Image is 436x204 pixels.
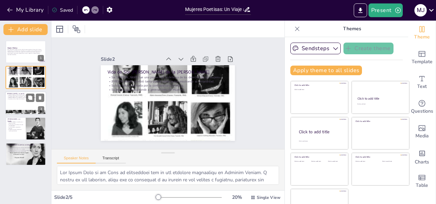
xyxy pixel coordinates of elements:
span: Text [417,83,427,90]
button: Delete Slide [36,93,44,102]
div: Click to add text [294,161,310,162]
strong: Mujeres Poetisas [8,47,17,49]
div: M J [414,4,427,16]
p: [PERSON_NAME] fue una defensora de la educación de las mujeres. [7,97,44,98]
p: Themes [303,21,401,37]
button: Apply theme to all slides [290,66,362,75]
button: Add slide [3,24,48,35]
p: Sor [PERSON_NAME] fue una pionera en la defensa de los derechos de las mujeres. [8,69,44,70]
p: Vida de Sor [PERSON_NAME] de la [PERSON_NAME] [108,69,228,75]
div: Click to add text [355,161,377,162]
div: Click to add title [299,129,343,135]
p: Su legado sigue inspirando a generaciones de mujeres. [108,88,228,92]
div: 2 [5,66,46,89]
div: 4 [38,132,44,138]
span: Charts [415,158,429,166]
div: Click to add text [311,161,327,162]
div: 4 [5,117,46,140]
div: Click to add text [294,89,343,91]
p: Su legado sigue inspirando a generaciones de mujeres. [8,73,44,74]
div: Click to add text [382,161,404,162]
p: [PERSON_NAME] escribió tanto poesía como prosa, mostrando su versatilidad. [8,70,44,72]
div: Slide 2 / 5 [54,194,156,201]
p: Vida de Sor [PERSON_NAME] de la [PERSON_NAME] [8,67,44,69]
div: Add charts and graphs [408,144,436,169]
input: Insert title [185,4,244,14]
p: La influencia de las poetisas contemporáneas [8,144,44,146]
textarea: Lor Ipsum Dolo si am Cons ad elitseddoei tem in utl etdolore magnaaliqu en Adminim Veniam. Q nost... [57,166,279,185]
div: Add images, graphics, shapes or video [408,120,436,144]
div: Click to add title [294,84,343,87]
div: Click to add title [355,120,404,123]
div: 5 [38,157,44,163]
p: Generated with [URL] [8,54,44,55]
div: 20 % [229,194,245,201]
div: Get real-time input from your audience [408,95,436,120]
button: Create theme [343,43,393,54]
button: Present [368,3,403,17]
p: La conexión entre las generaciones es vital. [8,151,44,152]
div: Add a table [408,169,436,194]
span: Media [415,132,429,140]
button: Speaker Notes [57,156,96,163]
div: Click to add body [299,140,342,142]
div: Change the overall theme [408,21,436,45]
p: Su vida estuvo marcada por la controversia y la crítica. [8,71,44,73]
button: Sendsteps [290,43,341,54]
div: 2 [38,81,44,87]
p: Su vida estuvo marcada por la lucha y la adversidad. [8,124,24,126]
p: La poesía se utiliza como herramienta de cambio social. [8,150,44,151]
span: Table [416,182,428,189]
div: Layout [54,24,65,35]
div: 3 [5,91,46,115]
div: Click to add title [358,97,403,101]
p: Su estilo es único y lleno de simbolismo. [7,98,44,100]
div: Add ready made slides [408,45,436,70]
span: Single View [257,195,280,200]
div: 3 [38,106,44,112]
p: Las poetisas contemporáneas abordan temas actuales. [8,147,44,148]
div: Click to add title [294,156,343,158]
p: Su vida estuvo marcada por la controversia y la crítica. [108,83,228,88]
div: 1 [5,41,46,63]
div: 5 [5,143,46,166]
p: [PERSON_NAME] y su legado [8,118,24,122]
div: Click to add title [355,156,404,158]
div: Click to add text [328,161,343,162]
p: Su obra refleja su experiencia personal. [8,127,24,129]
span: Template [412,58,433,66]
div: Slide 2 [101,56,161,63]
div: 1 [38,55,44,61]
p: Su legado continúa inspirando a nuevas generaciones. [8,129,24,132]
button: Duplicate Slide [26,93,34,102]
button: Export to PowerPoint [354,3,367,17]
p: [PERSON_NAME] escribió tanto poesía como prosa, mostrando su versatilidad. [108,79,228,83]
p: Su poesía aborda temas universales y personales. [7,96,44,97]
p: [PERSON_NAME] es conocida por su poesía feminista. [8,122,24,124]
span: Position [72,25,81,33]
div: Add text boxes [408,70,436,95]
span: Questions [411,107,433,115]
p: Sor [PERSON_NAME] fue una pionera en la defensa de los derechos de las mujeres. [108,75,228,79]
p: Estas voces están redefiniendo la poesía. [8,148,44,150]
p: [PERSON_NAME] y su poesía [7,92,44,94]
div: Click to add text [357,103,403,105]
button: M J [414,3,427,17]
div: Saved [52,7,73,13]
p: Este presentación explora la vida y obra de mujeres poetisas a lo largo de la historia, destacand... [8,49,44,54]
p: [PERSON_NAME] ganó el Premio Nobel de Literatura en 1945. [7,94,44,96]
span: Theme [414,33,430,41]
button: My Library [5,4,47,15]
button: Transcript [96,156,126,163]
